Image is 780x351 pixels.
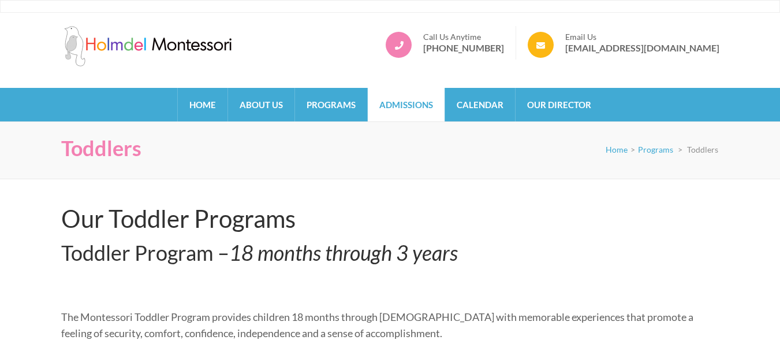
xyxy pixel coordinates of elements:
[61,204,711,233] h2: Our Toddler Programs
[295,88,367,121] a: Programs
[61,309,711,341] p: The Montessori Toddler Program provides children 18 months through [DEMOGRAPHIC_DATA] with memora...
[423,42,504,54] a: [PHONE_NUMBER]
[61,241,711,265] h3: Toddler Program –
[61,26,234,66] img: Holmdel Montessori School
[565,32,719,42] span: Email Us
[178,88,227,121] a: Home
[678,145,682,154] span: >
[565,42,719,54] a: [EMAIL_ADDRESS][DOMAIN_NAME]
[423,32,504,42] span: Call Us Anytime
[516,88,603,121] a: Our Director
[445,88,515,121] a: Calendar
[368,88,445,121] a: Admissions
[606,145,628,154] a: Home
[638,145,673,154] a: Programs
[630,145,635,154] span: >
[229,240,458,265] em: 18 months through 3 years
[228,88,294,121] a: About Us
[61,136,141,161] h1: Toddlers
